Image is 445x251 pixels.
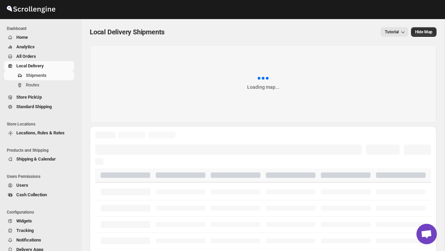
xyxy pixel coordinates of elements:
div: Loading map... [247,84,279,90]
span: Users Permissions [7,174,77,179]
div: Open chat [416,224,437,244]
span: Notifications [16,237,41,242]
span: Shipping & Calendar [16,156,56,162]
button: Cash Collection [4,190,74,200]
span: Standard Shipping [16,104,52,109]
button: Routes [4,80,74,90]
button: All Orders [4,52,74,61]
span: All Orders [16,54,36,59]
span: Widgets [16,218,32,223]
button: Tracking [4,226,74,235]
span: Tutorial [385,30,399,34]
span: Local Delivery Shipments [90,28,165,36]
button: Users [4,181,74,190]
span: Home [16,35,28,40]
span: Analytics [16,44,35,49]
span: Routes [26,82,39,87]
span: Cash Collection [16,192,47,197]
button: Locations, Rules & Rates [4,128,74,138]
span: Products and Shipping [7,148,77,153]
span: Local Delivery [16,63,44,68]
button: Shipping & Calendar [4,154,74,164]
span: Configurations [7,210,77,215]
span: Users [16,183,28,188]
button: Map action label [411,27,437,37]
span: Store PickUp [16,95,42,100]
button: Home [4,33,74,42]
span: Hide Map [415,29,432,35]
button: Analytics [4,42,74,52]
button: Notifications [4,235,74,245]
button: Shipments [4,71,74,80]
span: Locations, Rules & Rates [16,130,65,135]
span: Shipments [26,73,47,78]
button: Widgets [4,216,74,226]
span: Store Locations [7,121,77,127]
button: Tutorial [381,27,408,37]
span: Dashboard [7,26,77,31]
span: Tracking [16,228,34,233]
